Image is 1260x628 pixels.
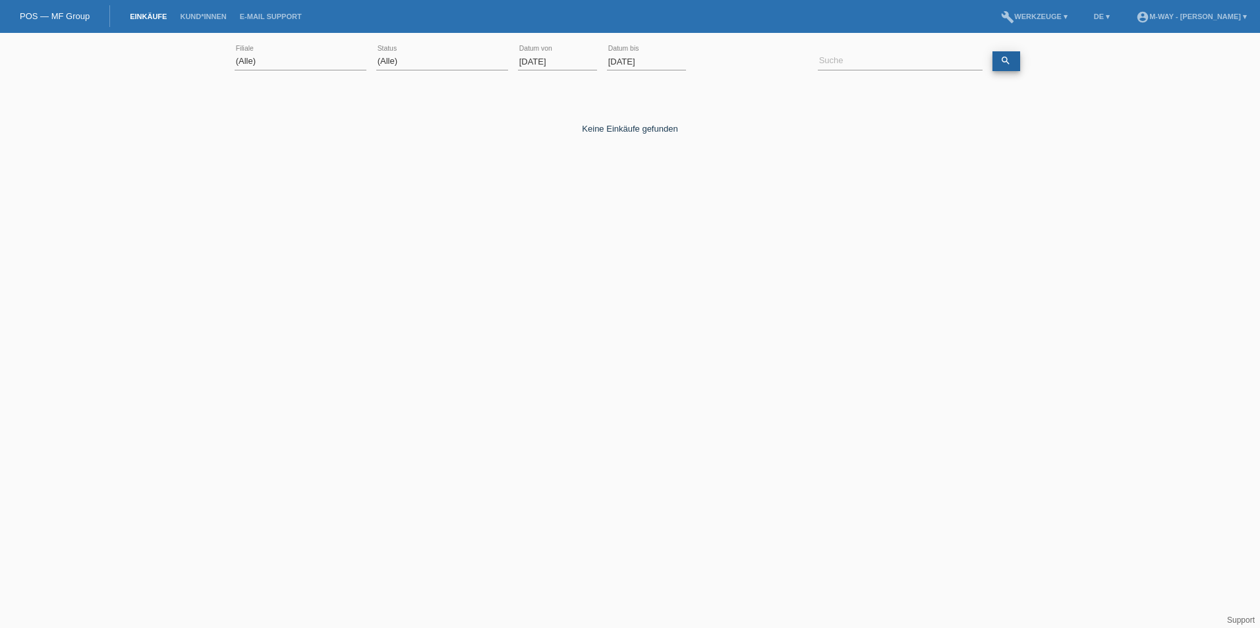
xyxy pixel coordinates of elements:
a: Kund*innen [173,13,233,20]
i: account_circle [1136,11,1149,24]
i: search [1000,55,1011,66]
a: DE ▾ [1087,13,1116,20]
a: account_circlem-way - [PERSON_NAME] ▾ [1130,13,1253,20]
a: POS — MF Group [20,11,90,21]
a: buildWerkzeuge ▾ [994,13,1074,20]
a: search [992,51,1020,71]
a: E-Mail Support [233,13,308,20]
a: Support [1227,615,1255,625]
a: Einkäufe [123,13,173,20]
i: build [1001,11,1014,24]
div: Keine Einkäufe gefunden [235,104,1025,134]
